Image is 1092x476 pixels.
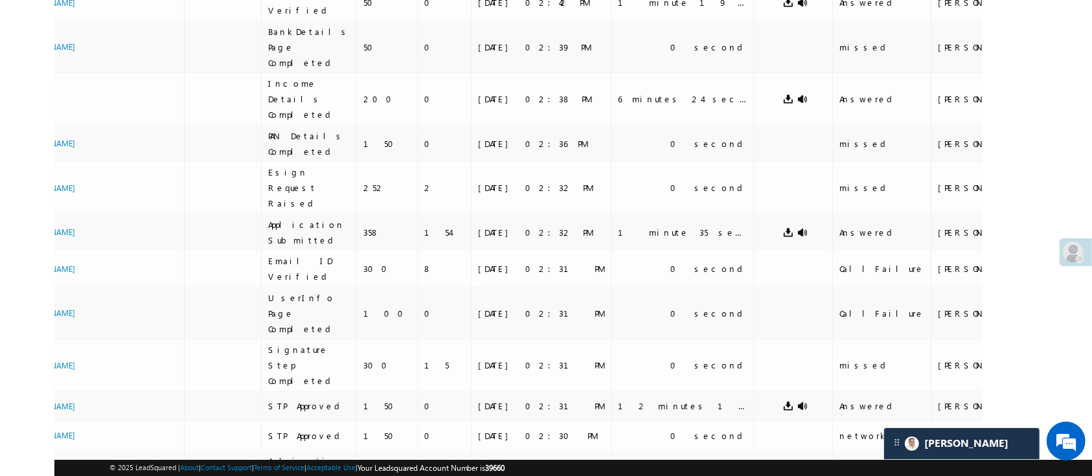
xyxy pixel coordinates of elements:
td: 8 [417,251,472,288]
div: 0 second [670,308,747,319]
td: 0 [417,73,472,126]
td: 2 [417,162,472,214]
div: [PERSON_NAME] [938,308,1067,319]
div: [PERSON_NAME] [938,227,1067,238]
div: 0 second [670,182,747,194]
div: [PERSON_NAME] [938,400,1067,412]
div: [PERSON_NAME] [938,41,1067,53]
div: 0 second [670,41,747,53]
td: 0 [417,288,472,340]
div: [DATE] 02:31 PM [478,263,605,275]
td: Email ID Verified [261,251,356,288]
div: CallFailure [839,263,925,275]
div: [DATE] 02:31 PM [478,359,605,371]
div: [DATE] 02:39 PM [478,41,605,53]
td: UserInfo Page Completed [261,288,356,340]
a: Terms of Service [254,463,304,471]
div: CallFailure [839,308,925,319]
td: PAN Details Completed [261,126,356,163]
td: 154 [417,214,472,251]
td: 0 [417,392,472,422]
div: 0 second [670,430,747,442]
div: Answered [839,400,925,412]
td: STP Approved [261,392,356,422]
textarea: Type your message and hit 'Enter' [17,120,236,363]
div: Answered [839,93,925,105]
td: 150 [356,392,417,422]
div: Answered [839,227,925,238]
div: [DATE] 02:32 PM [478,182,605,194]
td: Application Submitted [261,214,356,251]
div: missed [839,41,925,53]
td: Income Details Completed [261,73,356,126]
td: BankDetails Page Completed [261,21,356,74]
td: 100 [356,288,417,340]
a: Acceptable Use [306,463,356,471]
span: © 2025 LeadSquared | | | | | [109,462,505,474]
td: 358 [356,214,417,251]
div: carter-dragCarter[PERSON_NAME] [883,427,1040,460]
div: Chat with us now [67,68,218,85]
div: [DATE] 02:30 PM [478,430,605,442]
td: 300 [356,339,417,392]
a: About [180,463,199,471]
div: [PERSON_NAME] [938,359,1067,371]
div: [PERSON_NAME] [938,138,1067,150]
div: [DATE] 02:36 PM [478,138,605,150]
div: [DATE] 02:31 PM [478,308,605,319]
span: 39660 [486,463,505,473]
a: Contact Support [201,463,252,471]
td: 0 [417,126,472,163]
div: Minimize live chat window [212,6,244,38]
td: 150 [356,126,417,163]
span: Carter [924,437,1008,449]
div: [DATE] 02:31 PM [478,400,605,412]
td: Esign Request Raised [261,162,356,214]
div: missed [839,359,925,371]
div: [PERSON_NAME] [938,93,1067,105]
td: Signature Step Completed [261,339,356,392]
span: Your Leadsquared Account Number is [358,463,505,473]
td: STP Approved [261,421,356,451]
em: Start Chat [176,374,235,392]
div: 0 second [670,359,747,371]
td: 300 [356,251,417,288]
td: 252 [356,162,417,214]
div: 0 second [670,138,747,150]
img: carter-drag [892,437,902,448]
td: 150 [356,421,417,451]
td: 0 [417,21,472,74]
img: Carter [905,436,919,451]
td: 50 [356,21,417,74]
td: 200 [356,73,417,126]
div: missed [839,138,925,150]
div: missed [839,182,925,194]
div: 12 minutes 13 seconds [618,400,747,412]
td: 0 [417,421,472,451]
div: [PERSON_NAME] [938,182,1067,194]
div: 1 minute 35 seconds [618,227,747,238]
div: [DATE] 02:38 PM [478,93,605,105]
div: [DATE] 02:32 PM [478,227,605,238]
div: 0 second [670,263,747,275]
img: d_60004797649_company_0_60004797649 [22,68,54,85]
div: 6 minutes 24 seconds [618,93,747,105]
div: [PERSON_NAME] [938,263,1067,275]
div: networkabort [839,430,925,442]
td: 15 [417,339,472,392]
